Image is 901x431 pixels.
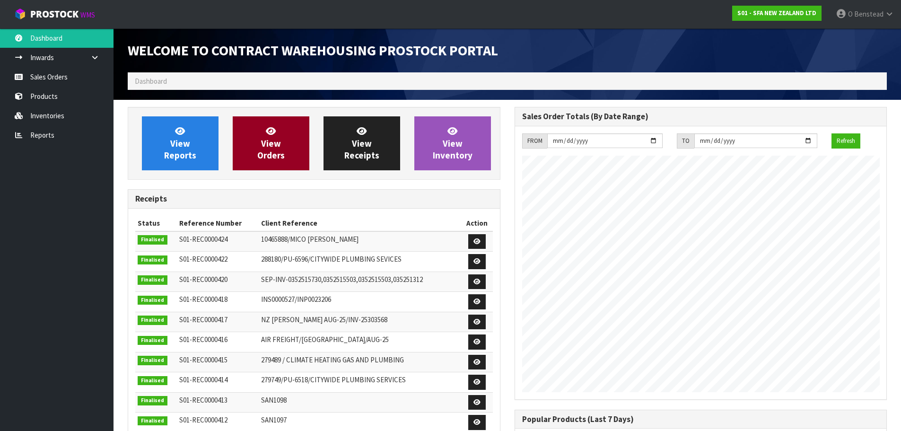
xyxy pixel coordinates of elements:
span: Finalised [138,336,167,345]
span: S01-REC0000412 [179,415,227,424]
span: S01-REC0000422 [179,255,227,264]
a: ViewOrders [233,116,309,170]
span: AIR FREIGHT/[GEOGRAPHIC_DATA]/AUG-25 [261,335,389,344]
span: S01-REC0000415 [179,355,227,364]
a: ViewReports [142,116,219,170]
h3: Sales Order Totals (By Date Range) [522,112,880,121]
th: Client Reference [259,216,461,231]
span: Finalised [138,356,167,365]
span: View Inventory [433,125,472,161]
span: Benstead [854,9,884,18]
span: Finalised [138,416,167,426]
span: 288180/PU-6596/CITYWIDE PLUMBING SEVICES [261,255,402,264]
span: NZ [PERSON_NAME] AUG-25/INV-25303568 [261,315,387,324]
span: ProStock [30,8,79,20]
th: Action [461,216,493,231]
span: S01-REC0000418 [179,295,227,304]
span: S01-REC0000417 [179,315,227,324]
span: Finalised [138,376,167,386]
span: S01-REC0000420 [179,275,227,284]
span: View Receipts [344,125,379,161]
span: View Orders [257,125,285,161]
span: Finalised [138,316,167,325]
span: S01-REC0000414 [179,375,227,384]
span: INS0000527/INP0023206 [261,295,331,304]
span: Finalised [138,275,167,285]
span: 10465888/MICO [PERSON_NAME] [261,235,359,244]
h3: Receipts [135,194,493,203]
strong: S01 - SFA NEW ZEALAND LTD [737,9,816,17]
span: Finalised [138,255,167,265]
span: S01-REC0000416 [179,335,227,344]
span: Finalised [138,296,167,305]
img: cube-alt.png [14,8,26,20]
span: Finalised [138,235,167,245]
span: Finalised [138,396,167,405]
a: ViewReceipts [324,116,400,170]
th: Status [135,216,177,231]
h3: Popular Products (Last 7 Days) [522,415,880,424]
span: SEP-INV-0352515730,0352515503,0352515503,035251312 [261,275,423,284]
span: S01-REC0000424 [179,235,227,244]
span: Dashboard [135,77,167,86]
th: Reference Number [177,216,259,231]
span: O [848,9,853,18]
span: View Reports [164,125,196,161]
a: ViewInventory [414,116,491,170]
small: WMS [80,10,95,19]
div: TO [677,133,694,149]
span: 279489 / CLIMATE HEATING GAS AND PLUMBING [261,355,404,364]
div: FROM [522,133,547,149]
span: SAN1098 [261,396,287,405]
button: Refresh [831,133,860,149]
span: SAN1097 [261,415,287,424]
span: S01-REC0000413 [179,396,227,405]
span: Welcome to Contract Warehousing ProStock Portal [128,41,498,59]
span: 279749/PU-6518/CITYWIDE PLUMBING SERVICES [261,375,406,384]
